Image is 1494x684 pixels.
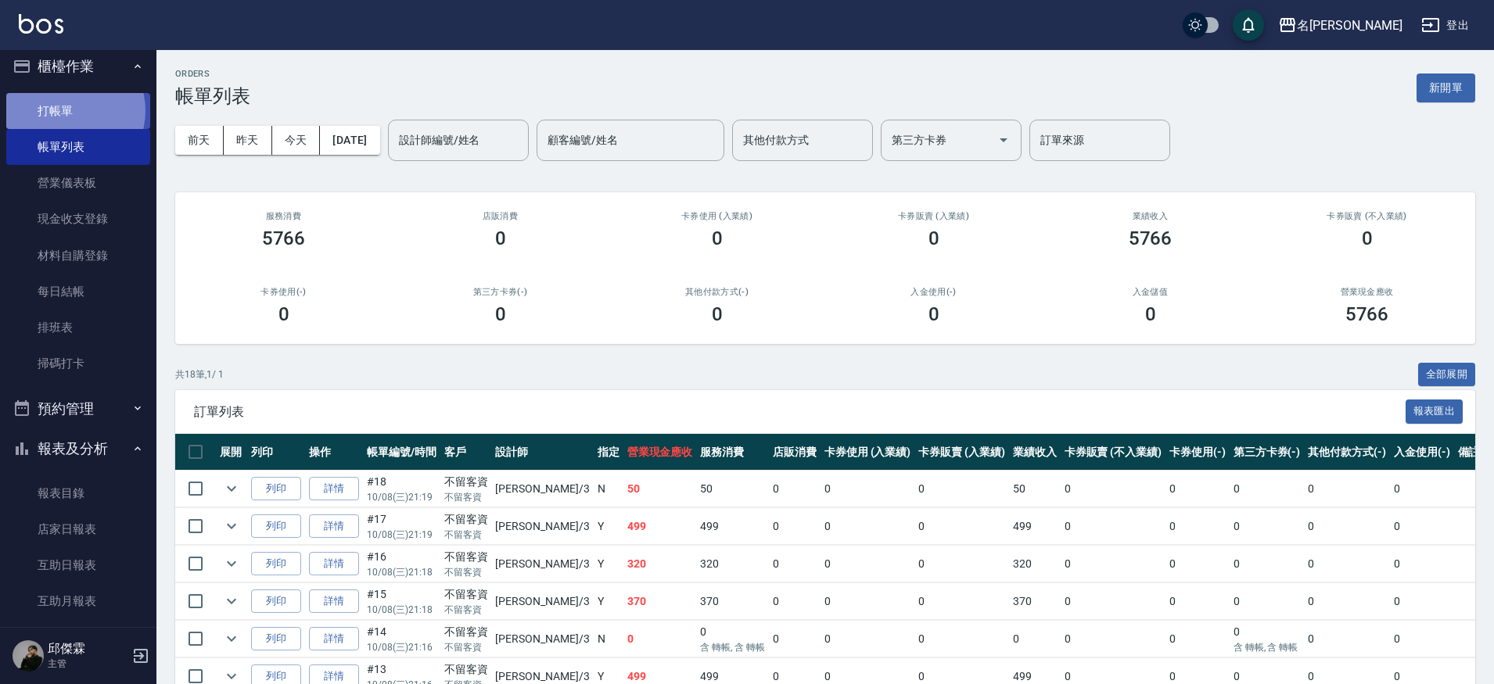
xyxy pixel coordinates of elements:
td: 0 [1304,508,1390,545]
p: 10/08 (三) 21:18 [367,603,436,617]
div: 不留客資 [444,624,488,640]
td: 0 [769,583,821,620]
td: 50 [623,471,697,507]
h3: 0 [928,303,939,325]
th: 操作 [305,434,363,471]
td: 0 [914,583,1009,620]
h2: 第三方卡券(-) [411,287,590,297]
td: 0 [1304,583,1390,620]
h2: 營業現金應收 [1277,287,1456,297]
td: 0 [1165,546,1230,582]
button: Open [991,127,1016,152]
p: 10/08 (三) 21:18 [367,565,436,579]
td: 0 [1390,621,1454,657]
td: 370 [696,583,769,620]
a: 詳情 [309,477,359,501]
p: 不留客資 [444,640,488,654]
p: 10/08 (三) 21:16 [367,640,436,654]
td: 0 [769,471,821,507]
td: 320 [696,546,769,582]
td: 370 [623,583,697,620]
a: 詳情 [309,589,359,614]
a: 店家日報表 [6,511,150,547]
td: 0 [914,621,1009,657]
button: 全部展開 [1418,363,1476,387]
h2: 卡券使用 (入業績) [627,211,806,221]
h3: 5766 [262,227,306,249]
td: Y [594,583,623,620]
p: 含 轉帳, 含 轉帳 [1234,640,1301,654]
button: 今天 [272,126,321,155]
td: 50 [1009,471,1061,507]
td: 0 [1390,583,1454,620]
p: 10/08 (三) 21:19 [367,528,436,542]
td: 0 [821,621,915,657]
button: expand row [220,477,243,500]
th: 展開 [216,434,247,471]
a: 報表匯出 [1406,403,1463,418]
td: 0 [821,471,915,507]
a: 排班表 [6,310,150,346]
td: 0 [821,508,915,545]
p: 共 18 筆, 1 / 1 [175,367,224,381]
h2: ORDERS [175,69,250,79]
a: 詳情 [309,552,359,576]
td: 0 [1230,508,1305,545]
td: 0 [769,546,821,582]
button: 前天 [175,126,224,155]
h3: 5766 [1129,227,1173,249]
td: 0 [1390,508,1454,545]
td: 0 [914,508,1009,545]
p: 含 轉帳, 含 轉帳 [700,640,765,654]
td: 0 [1230,621,1305,657]
th: 其他付款方式(-) [1304,434,1390,471]
td: 370 [1009,583,1061,620]
th: 帳單編號/時間 [363,434,440,471]
td: 0 [769,508,821,545]
td: #16 [363,546,440,582]
td: [PERSON_NAME] /3 [491,471,593,507]
a: 詳情 [309,627,359,651]
td: 0 [623,621,697,657]
td: #15 [363,583,440,620]
th: 服務消費 [696,434,769,471]
h2: 店販消費 [411,211,590,221]
button: save [1233,9,1264,41]
div: 名[PERSON_NAME] [1297,16,1402,35]
td: 0 [1390,471,1454,507]
td: 50 [696,471,769,507]
div: 不留客資 [444,474,488,490]
h2: 卡券使用(-) [194,287,373,297]
th: 業績收入 [1009,434,1061,471]
th: 第三方卡券(-) [1230,434,1305,471]
a: 掃碼打卡 [6,346,150,381]
button: 櫃檯作業 [6,46,150,87]
td: 0 [1009,621,1061,657]
td: 0 [1061,508,1165,545]
h2: 入金使用(-) [844,287,1023,297]
td: 0 [914,471,1009,507]
a: 新開單 [1417,80,1475,95]
a: 報表目錄 [6,475,150,511]
td: [PERSON_NAME] /3 [491,621,593,657]
span: 訂單列表 [194,404,1406,420]
td: N [594,621,623,657]
h3: 5766 [1345,303,1389,325]
p: 不留客資 [444,490,488,504]
h3: 0 [712,303,723,325]
button: 報表及分析 [6,428,150,469]
td: #17 [363,508,440,545]
td: 0 [1061,471,1165,507]
button: 列印 [251,589,301,614]
td: 0 [696,621,769,657]
a: 營業儀表板 [6,165,150,201]
td: 499 [696,508,769,545]
td: 320 [623,546,697,582]
td: 499 [623,508,697,545]
button: [DATE] [320,126,379,155]
td: Y [594,546,623,582]
h5: 邱傑霖 [48,641,127,657]
td: 499 [1009,508,1061,545]
td: 0 [1165,583,1230,620]
td: 0 [1061,583,1165,620]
